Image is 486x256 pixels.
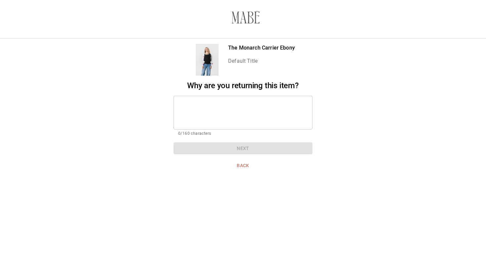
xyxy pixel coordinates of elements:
p: The Monarch Carrier Ebony [228,44,295,52]
p: Default Title [228,57,295,65]
img: 3671f2-3.myshopify.com-a63cb35b-e478-4aa6-86b9-acdf2590cc8d [231,5,260,33]
p: 0/160 characters [178,130,308,137]
h2: Why are you returning this item? [174,81,312,91]
button: Back [174,160,312,172]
